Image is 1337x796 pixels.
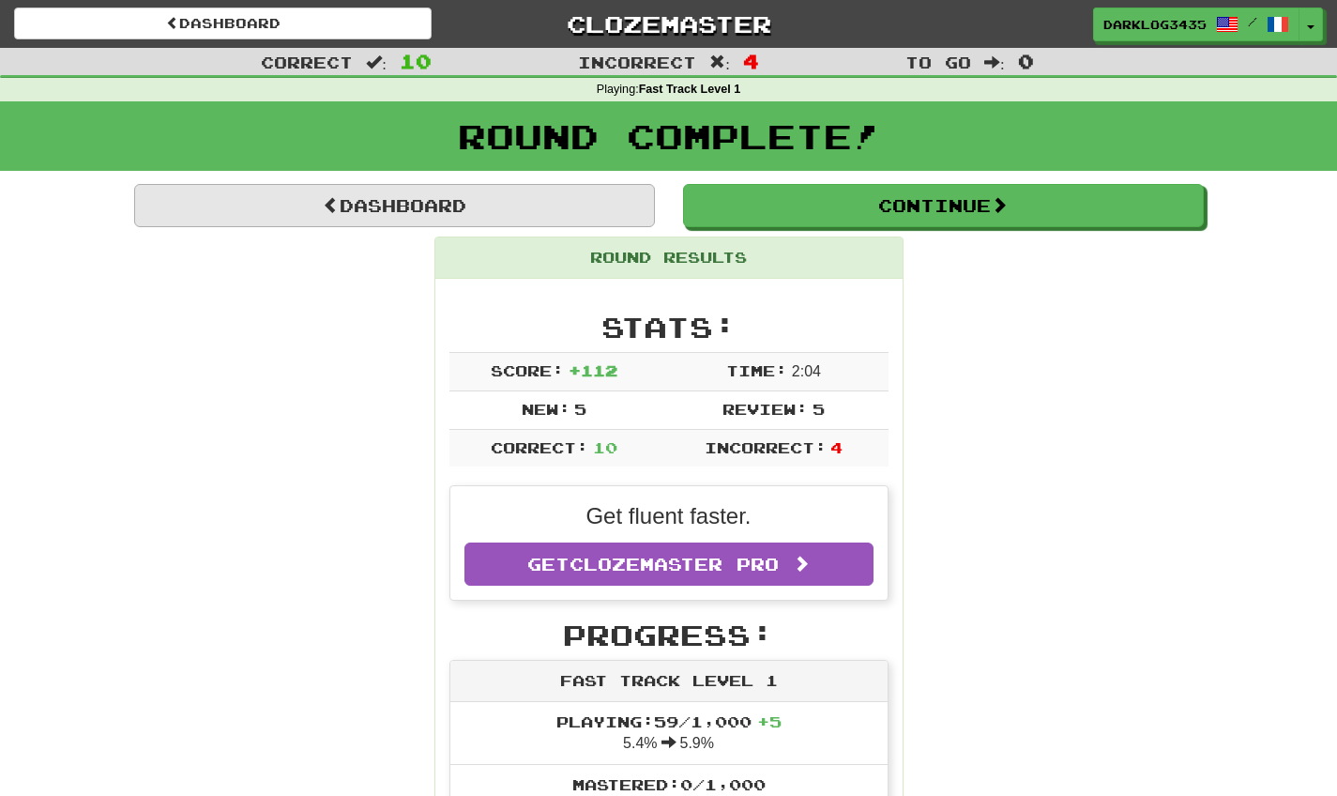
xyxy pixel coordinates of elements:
[792,363,821,379] span: 2 : 0 4
[984,54,1005,70] span: :
[1248,15,1257,28] span: /
[366,54,387,70] span: :
[14,8,432,39] a: Dashboard
[705,438,827,456] span: Incorrect:
[905,53,971,71] span: To go
[491,438,588,456] span: Correct:
[569,361,617,379] span: + 112
[449,620,889,651] h2: Progress:
[743,50,759,72] span: 4
[464,543,874,586] a: GetClozemaster Pro
[578,53,696,71] span: Incorrect
[570,554,779,574] span: Clozemaster Pro
[7,117,1330,155] h1: Round Complete!
[491,361,564,379] span: Score:
[464,500,874,532] p: Get fluent faster.
[261,53,353,71] span: Correct
[683,184,1204,227] button: Continue
[522,400,570,418] span: New:
[556,712,782,730] span: Playing: 59 / 1,000
[460,8,877,40] a: Clozemaster
[572,775,766,793] span: Mastered: 0 / 1,000
[435,237,903,279] div: Round Results
[593,438,617,456] span: 10
[400,50,432,72] span: 10
[813,400,825,418] span: 5
[574,400,586,418] span: 5
[722,400,808,418] span: Review:
[757,712,782,730] span: + 5
[450,702,888,766] li: 5.4% 5.9%
[1018,50,1034,72] span: 0
[134,184,655,227] a: Dashboard
[709,54,730,70] span: :
[639,83,741,96] strong: Fast Track Level 1
[1093,8,1299,41] a: DarkLog3435 /
[449,312,889,343] h2: Stats:
[1103,16,1207,33] span: DarkLog3435
[450,661,888,702] div: Fast Track Level 1
[726,361,787,379] span: Time:
[830,438,843,456] span: 4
